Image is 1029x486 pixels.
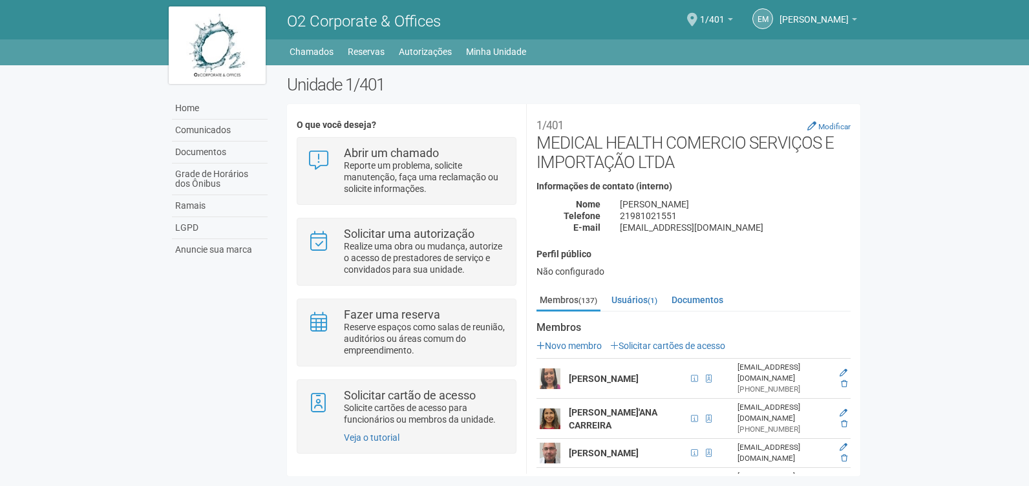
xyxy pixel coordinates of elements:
strong: Solicitar cartão de acesso [344,388,476,402]
small: 1/401 [536,119,564,132]
a: Anuncie sua marca [172,239,268,260]
span: O2 Corporate & Offices [287,12,441,30]
a: Excluir membro [841,454,847,463]
a: Solicitar uma autorização Realize uma obra ou mudança, autorize o acesso de prestadores de serviç... [307,228,505,275]
a: Comunicados [172,120,268,142]
strong: Membros [536,322,851,333]
a: LGPD [172,217,268,239]
div: [EMAIL_ADDRESS][DOMAIN_NAME] [737,442,831,464]
strong: Nome [576,199,600,209]
div: [PHONE_NUMBER] [737,424,831,435]
a: Veja o tutorial [344,432,399,443]
a: Documentos [668,290,727,310]
p: Reporte um problema, solicite manutenção, faça uma reclamação ou solicite informações. [344,160,506,195]
span: Eloisa Mazoni Guntzel [780,2,849,25]
strong: [PERSON_NAME]'ANA CARREIRA [569,407,657,430]
a: Usuários(1) [608,290,661,310]
a: Minha Unidade [466,43,526,61]
span: 1/401 [700,2,725,25]
a: Reservas [348,43,385,61]
strong: Telefone [564,211,600,221]
a: Autorizações [399,43,452,61]
a: 1/401 [700,16,733,26]
img: logo.jpg [169,6,266,84]
strong: [PERSON_NAME] [569,374,639,384]
a: Fazer uma reserva Reserve espaços como salas de reunião, auditórios ou áreas comum do empreendime... [307,309,505,356]
p: Reserve espaços como salas de reunião, auditórios ou áreas comum do empreendimento. [344,321,506,356]
a: EM [752,8,773,29]
div: [EMAIL_ADDRESS][DOMAIN_NAME] [737,362,831,384]
a: Novo membro [536,341,602,351]
a: Grade de Horários dos Ônibus [172,164,268,195]
a: Solicitar cartões de acesso [610,341,725,351]
img: user.png [540,368,560,389]
a: Excluir membro [841,379,847,388]
strong: E-mail [573,222,600,233]
div: Não configurado [536,266,851,277]
a: Editar membro [840,368,847,377]
strong: Abrir um chamado [344,146,439,160]
a: Chamados [290,43,334,61]
strong: Fazer uma reserva [344,308,440,321]
div: 21981021551 [610,210,860,222]
img: user.png [540,408,560,429]
a: Editar membro [840,443,847,452]
h2: MEDICAL HEALTH COMERCIO SERVIÇOS E IMPORTAÇÃO LTDA [536,114,851,172]
div: [PERSON_NAME] [610,198,860,210]
h4: O que você deseja? [297,120,516,130]
a: Excluir membro [841,419,847,428]
small: (137) [578,296,597,305]
a: Modificar [807,121,851,131]
h2: Unidade 1/401 [287,75,860,94]
div: [EMAIL_ADDRESS][DOMAIN_NAME] [610,222,860,233]
h4: Perfil público [536,249,851,259]
p: Realize uma obra ou mudança, autorize o acesso de prestadores de serviço e convidados para sua un... [344,240,506,275]
strong: Solicitar uma autorização [344,227,474,240]
strong: [PERSON_NAME] [569,448,639,458]
a: Documentos [172,142,268,164]
small: (1) [648,296,657,305]
p: Solicite cartões de acesso para funcionários ou membros da unidade. [344,402,506,425]
a: Editar membro [840,408,847,417]
a: Home [172,98,268,120]
div: [EMAIL_ADDRESS][DOMAIN_NAME] [737,402,831,424]
a: Abrir um chamado Reporte um problema, solicite manutenção, faça uma reclamação ou solicite inform... [307,147,505,195]
img: user.png [540,443,560,463]
small: Modificar [818,122,851,131]
div: [PHONE_NUMBER] [737,384,831,395]
h4: Informações de contato (interno) [536,182,851,191]
a: Membros(137) [536,290,600,312]
a: [PERSON_NAME] [780,16,857,26]
a: Ramais [172,195,268,217]
a: Solicitar cartão de acesso Solicite cartões de acesso para funcionários ou membros da unidade. [307,390,505,425]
